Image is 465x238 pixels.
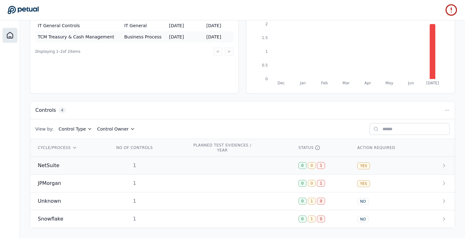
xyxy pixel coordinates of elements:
div: 1 [115,180,155,187]
td: [DATE] [204,20,233,32]
div: 1 [115,197,155,205]
div: 0 [298,162,307,169]
div: NO [357,198,368,205]
td: Business Process [122,31,167,42]
div: PLANNED TEST EVIDENCES / YEAR [192,143,252,153]
div: 0 [317,198,325,205]
span: Unknown [38,197,61,205]
td: IT General [122,20,167,32]
button: < [213,47,222,56]
div: YES [357,180,370,187]
div: 1 [308,216,316,222]
div: NO [357,216,368,223]
tspan: [DATE] [426,81,439,85]
div: STATUS [298,145,342,150]
tspan: 1.5 [262,36,268,40]
button: Control Owner [97,126,135,132]
span: NetSuite [38,162,59,169]
th: ACTION REQUIRED [350,139,425,157]
div: 1 [308,198,316,205]
span: View by: [35,126,54,132]
div: 0 [298,198,307,205]
div: 1 [317,162,325,169]
tspan: 0.5 [262,63,268,67]
div: 1 [317,180,325,187]
div: 0 [308,162,316,169]
tspan: 0 [265,77,268,81]
span: Displaying 1– 2 of 2 items [35,49,80,54]
div: YES [357,162,370,169]
tspan: May [385,81,393,85]
tspan: 2 [265,22,268,26]
div: 1 [115,162,155,169]
tspan: Dec [277,81,285,85]
div: 0 [308,180,316,187]
div: 0 [317,216,325,222]
div: 0 [298,216,307,222]
td: [DATE] [204,31,233,42]
tspan: 1 [265,49,268,54]
tspan: Feb [321,81,328,85]
button: Control Type [59,126,92,132]
span: JPMorgan [38,180,61,187]
div: CYCLE/PROCESS [38,145,100,150]
tspan: Apr [364,81,371,85]
tspan: Jan [300,81,306,85]
div: NO OF CONTROLS [115,145,155,150]
a: Dashboard [2,28,17,43]
a: Go to Dashboard [7,6,39,14]
td: TCM Treasury & Cash Management [35,31,122,42]
button: > [225,47,233,56]
span: 4 [58,107,66,113]
tspan: Mar [342,81,350,85]
td: [DATE] [167,31,204,42]
h3: Controls [35,107,56,114]
tspan: Jun [408,81,414,85]
div: 1 [115,215,155,223]
td: IT General Controls [35,20,122,32]
span: Snowflake [38,215,63,223]
td: [DATE] [167,20,204,32]
div: 0 [298,180,307,187]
